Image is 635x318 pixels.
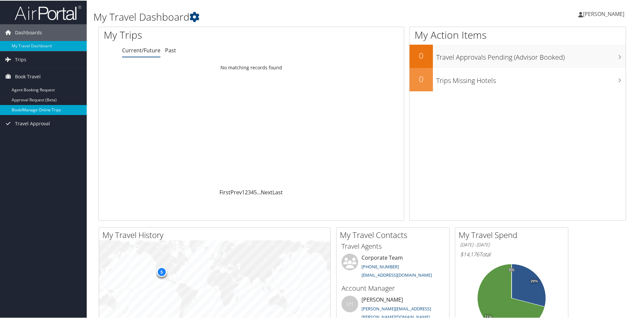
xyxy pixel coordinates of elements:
a: [PERSON_NAME] [578,3,631,23]
span: Dashboards [15,24,42,40]
tspan: 0% [509,267,514,271]
h1: My Trips [104,27,272,41]
h2: My Travel History [102,229,330,240]
a: Prev [230,188,242,195]
a: 3 [248,188,251,195]
h1: My Action Items [410,27,626,41]
span: Book Travel [15,68,41,84]
h1: My Travel Dashboard [93,9,452,23]
span: … [257,188,261,195]
h2: My Travel Spend [459,229,568,240]
span: $14,176 [460,250,479,257]
td: No matching records found [99,61,404,73]
h3: Travel Approvals Pending (Advisor Booked) [436,49,626,61]
h3: Account Manager [342,283,444,292]
li: Corporate Team [338,253,448,280]
h3: Travel Agents [342,241,444,250]
a: 2 [245,188,248,195]
h2: My Travel Contacts [340,229,449,240]
h2: 0 [410,49,433,61]
div: LH [342,295,358,312]
img: airportal-logo.png [15,4,81,20]
span: Trips [15,51,26,67]
h3: Trips Missing Hotels [436,72,626,85]
h6: Total [460,250,563,257]
a: [PHONE_NUMBER] [362,263,399,269]
a: 0Trips Missing Hotels [410,67,626,91]
a: 0Travel Approvals Pending (Advisor Booked) [410,44,626,67]
a: 1 [242,188,245,195]
a: Current/Future [122,46,160,53]
a: Past [165,46,176,53]
a: 4 [251,188,254,195]
a: First [219,188,230,195]
tspan: 29% [531,279,538,283]
a: Next [261,188,272,195]
h6: [DATE] - [DATE] [460,241,563,247]
a: 5 [254,188,257,195]
div: 5 [156,266,166,276]
a: [EMAIL_ADDRESS][DOMAIN_NAME] [362,271,432,277]
span: [PERSON_NAME] [583,10,624,17]
h2: 0 [410,73,433,84]
span: Travel Approval [15,115,50,131]
a: Last [272,188,283,195]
